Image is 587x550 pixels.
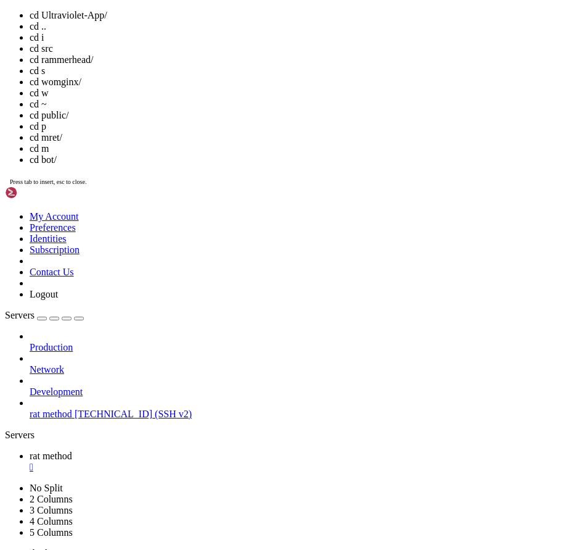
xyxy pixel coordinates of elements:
[74,89,158,99] span: ~/Ultraviolet-App
[5,47,427,57] x-row: 56 packages are looking for funding
[30,451,72,461] span: rat method
[30,121,582,132] li: cd p
[30,289,58,299] a: Logout
[30,222,76,233] a: Preferences
[5,186,76,199] img: Shellngn
[30,99,582,110] li: cd ~
[192,89,197,99] div: (36, 8)
[5,430,582,441] div: Servers
[30,244,80,255] a: Subscription
[5,89,427,99] x-row: : $ cd
[30,516,73,527] a: 4 Columns
[30,353,582,375] li: Network
[30,10,582,21] li: cd Ultraviolet-App/
[74,5,158,15] span: ~/Ultraviolet-App
[30,77,582,88] li: cd womginx/
[30,342,73,352] span: Production
[5,5,427,15] x-row: : $ npm i
[30,65,582,77] li: cd s
[30,267,74,277] a: Contact Us
[30,364,64,375] span: Network
[30,505,73,515] a: 3 Columns
[5,310,84,320] a: Servers
[30,154,582,165] li: cd bot/
[5,89,69,99] span: history@test1
[5,78,427,89] x-row: found vulnerabilities
[5,26,427,36] x-row: added 199 packages, and audited 200 packages in 3s
[30,88,582,99] li: cd w
[30,211,79,222] a: My Account
[10,178,86,185] span: Press tab to insert, esc to close.
[30,21,582,32] li: cd ..
[30,386,83,397] span: Development
[30,527,73,538] a: 5 Columns
[30,462,582,473] a: 
[30,483,63,493] a: No Split
[30,409,72,419] span: rat method
[30,233,67,244] a: Identities
[30,43,582,54] li: cd src
[30,342,582,353] a: Production
[30,331,582,353] li: Production
[30,386,582,398] a: Development
[30,494,73,504] a: 2 Columns
[30,132,582,143] li: cd mret/
[30,78,35,88] span: 0
[5,310,35,320] span: Servers
[30,143,582,154] li: cd m
[5,57,427,68] x-row: run `npm fund` for details
[30,375,582,398] li: Development
[30,409,582,420] a: rat method [TECHNICAL_ID] (SSH v2)
[30,398,582,420] li: rat method [TECHNICAL_ID] (SSH v2)
[30,54,582,65] li: cd rammerhead/
[30,110,582,121] li: cd public/
[75,409,192,419] span: [TECHNICAL_ID] (SSH v2)
[30,364,582,375] a: Network
[5,5,69,15] span: history@test1
[30,451,582,473] a: rat method
[30,32,582,43] li: cd i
